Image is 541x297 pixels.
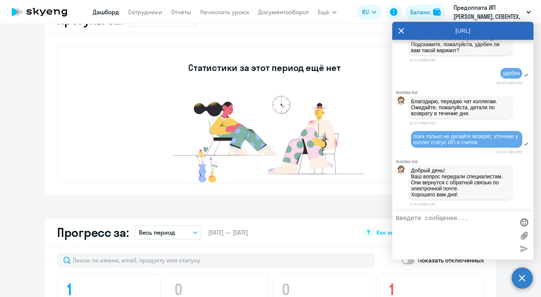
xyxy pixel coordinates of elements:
p: Добрый день! [411,167,510,173]
time: 11:51:50[DATE] [410,202,435,206]
h2: Прогресс за: [57,225,128,240]
span: RU [362,8,369,17]
span: Ещё [318,8,329,17]
a: Документооборот [258,8,309,16]
div: Баланс [410,8,430,17]
button: Весь период [134,225,202,240]
p: Предоплата ИП [PERSON_NAME], СЕВЕНТЕХ, ООО [453,3,523,21]
span: удобен [503,70,520,76]
span: пока только не делайте возврат, уточняю у коллег статус ИП и счетов [413,133,520,145]
img: balance [433,8,441,16]
button: Предоплата ИП [PERSON_NAME], СЕВЕНТЕХ, ООО [450,3,535,21]
a: Дашборд [93,8,119,16]
time: 10:18:59[DATE] [410,58,435,62]
time: 10:21:36[DATE] [410,121,435,125]
input: Поиск по имени, email, продукту или статусу [57,253,375,268]
p: Показать отключенных [418,256,484,265]
p: Они вернутся с обратной связью по электронной почте. [411,179,510,191]
button: Балансbalance [406,5,445,20]
p: Хорошего вам дня! [411,191,510,197]
a: Начислить уроки [200,8,249,16]
label: Лимит 10 файлов [518,230,530,241]
h3: Статистики за этот период ещё нет [188,62,340,74]
p: Весь период [139,228,175,237]
p: Ваш вопрос передали специалистам. [411,173,510,179]
button: Ещё [318,5,337,20]
div: Autofaq bot [396,159,533,164]
img: bot avatar [396,96,406,107]
img: no-data [152,92,377,182]
time: 10:24:13[DATE] [496,150,522,154]
p: Благодарю, передаю чат коллегам. Ожидайте, пожалуйста, детали по возврату в течение дня. [411,98,510,116]
div: Autofaq bot [396,90,533,95]
a: Сотрудники [128,8,162,16]
span: [DATE] — [DATE] [208,228,248,237]
button: RU [357,5,382,20]
img: bot avatar [396,166,406,176]
a: Отчеты [171,8,191,16]
time: 10:20:59[DATE] [496,81,522,85]
span: Как мы считаем [376,228,423,237]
